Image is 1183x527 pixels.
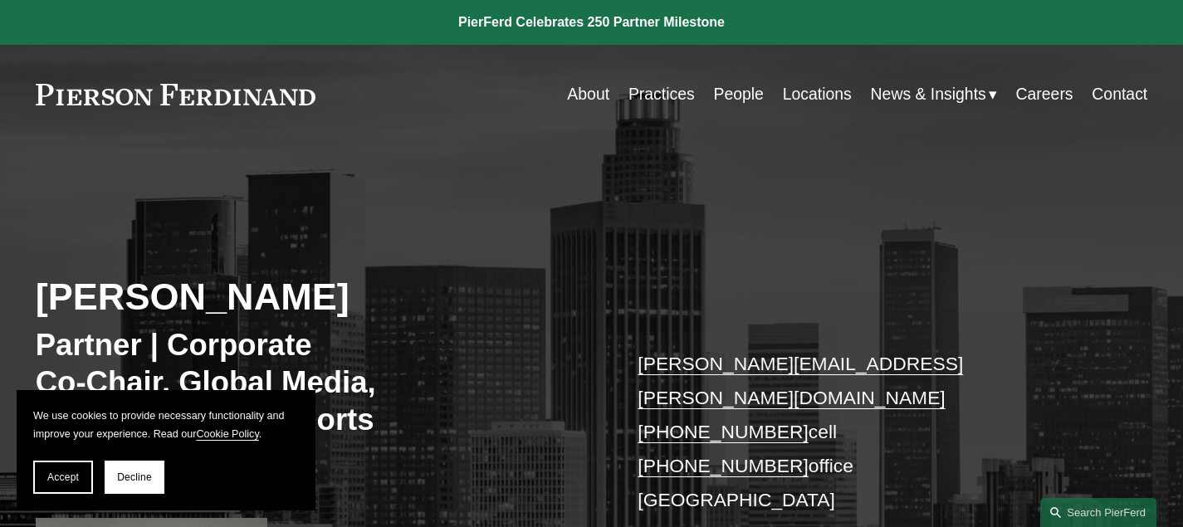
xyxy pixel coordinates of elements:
[1016,78,1073,110] a: Careers
[33,461,93,494] button: Accept
[36,326,545,439] h3: Partner | Corporate Co-Chair, Global Media, Entertainment & Sports
[638,421,809,442] a: [PHONE_NUMBER]
[1092,78,1147,110] a: Contact
[871,80,986,109] span: News & Insights
[117,471,152,483] span: Decline
[783,78,852,110] a: Locations
[567,78,609,110] a: About
[47,471,79,483] span: Accept
[17,390,315,510] section: Cookie banner
[628,78,695,110] a: Practices
[36,275,592,320] h2: [PERSON_NAME]
[638,455,809,476] a: [PHONE_NUMBER]
[871,78,997,110] a: folder dropdown
[638,353,963,408] a: [PERSON_NAME][EMAIL_ADDRESS][PERSON_NAME][DOMAIN_NAME]
[33,407,299,444] p: We use cookies to provide necessary functionality and improve your experience. Read our .
[1040,498,1156,527] a: Search this site
[196,428,258,440] a: Cookie Policy
[713,78,763,110] a: People
[105,461,164,494] button: Decline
